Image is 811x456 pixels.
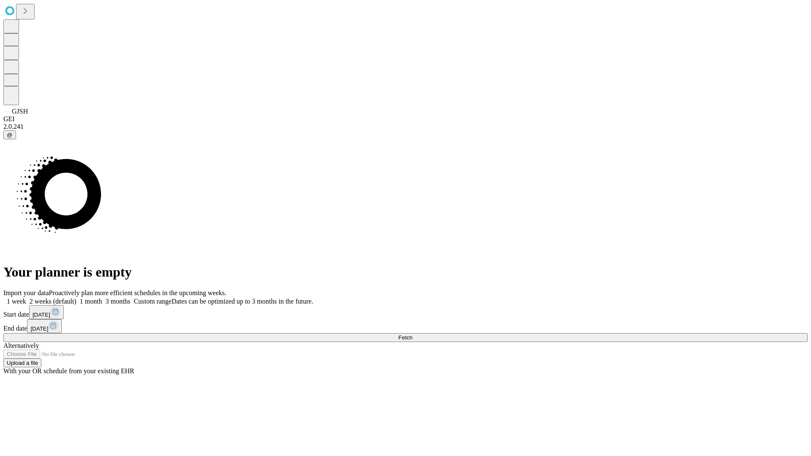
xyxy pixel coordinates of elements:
span: 3 months [106,298,131,305]
span: @ [7,132,13,138]
span: With your OR schedule from your existing EHR [3,367,134,375]
span: 1 month [80,298,102,305]
div: GEI [3,115,808,123]
span: Fetch [398,334,412,341]
span: [DATE] [30,326,48,332]
button: [DATE] [29,305,64,319]
h1: Your planner is empty [3,264,808,280]
span: 2 weeks (default) [30,298,76,305]
button: [DATE] [27,319,62,333]
span: 1 week [7,298,26,305]
div: 2.0.241 [3,123,808,130]
button: @ [3,130,16,139]
span: Dates can be optimized up to 3 months in the future. [171,298,313,305]
span: Custom range [134,298,171,305]
button: Fetch [3,333,808,342]
div: Start date [3,305,808,319]
button: Upload a file [3,358,41,367]
span: [DATE] [33,312,50,318]
span: Proactively plan more efficient schedules in the upcoming weeks. [49,289,226,296]
div: End date [3,319,808,333]
span: Import your data [3,289,49,296]
span: Alternatively [3,342,39,349]
span: GJSH [12,108,28,115]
